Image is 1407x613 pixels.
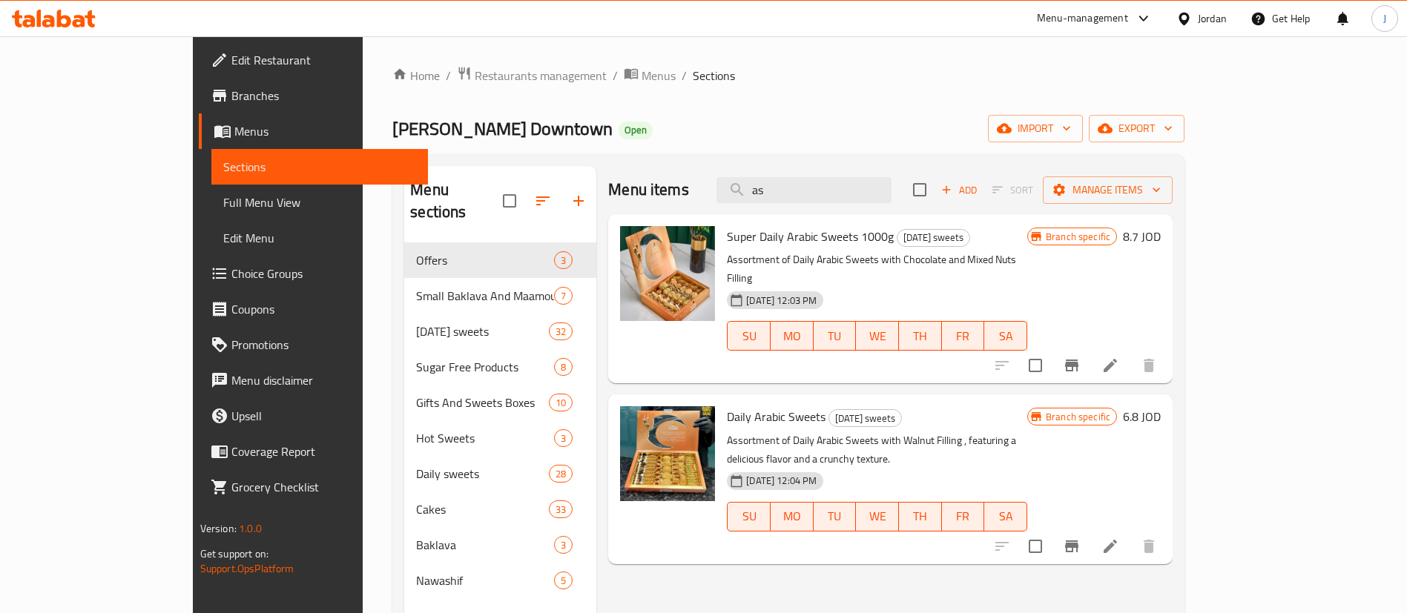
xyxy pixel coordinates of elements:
a: Coverage Report [199,434,428,469]
a: Coupons [199,291,428,327]
span: Select section first [983,179,1043,202]
div: Ramadan sweets [828,409,902,427]
button: SU [727,321,771,351]
div: Offers [416,251,554,269]
span: 33 [550,503,572,517]
span: 32 [550,325,572,339]
span: Menu disclaimer [231,371,416,389]
a: Menus [624,66,676,85]
span: Branch specific [1040,410,1116,424]
span: Select all sections [494,185,525,216]
button: delete [1131,348,1167,383]
span: FR [948,506,979,527]
span: Edit Restaurant [231,51,416,69]
span: Select to update [1020,350,1051,381]
span: Branch specific [1040,230,1116,244]
button: SA [984,502,1027,531]
a: Sections [211,149,428,185]
span: WE [862,325,893,347]
span: Coverage Report [231,443,416,460]
button: export [1089,115,1184,142]
div: items [554,429,573,447]
span: 10 [550,396,572,410]
button: WE [856,502,899,531]
span: Restaurants management [475,67,607,85]
a: Grocery Checklist [199,469,428,505]
li: / [446,67,451,85]
span: MO [777,325,808,347]
span: SU [734,325,765,347]
div: items [549,394,573,411]
li: / [682,67,687,85]
div: items [554,571,573,589]
a: Promotions [199,327,428,362]
span: Select section [904,174,935,205]
span: SA [990,506,1021,527]
button: MO [771,502,814,531]
span: Nawashif [416,571,554,589]
div: items [554,536,573,554]
h2: Menu sections [410,179,503,223]
div: items [549,465,573,483]
a: Restaurants management [457,66,607,85]
p: Assortment of Daily Arabic Sweets with Chocolate and Mixed Nuts Filling [727,251,1027,288]
span: [DATE] sweets [897,229,969,246]
span: Sections [223,158,416,176]
div: Sugar Free Products8 [404,349,596,385]
button: Add section [561,183,596,219]
span: Grocery Checklist [231,478,416,496]
img: Daily Arabic Sweets [620,406,715,501]
button: TH [899,502,942,531]
div: Daily sweets28 [404,456,596,491]
span: 8 [555,360,572,374]
span: Choice Groups [231,265,416,282]
div: items [549,500,573,518]
button: FR [942,502,985,531]
span: J [1383,10,1386,27]
span: [DATE] sweets [416,322,549,340]
a: Edit Menu [211,220,428,256]
a: Upsell [199,398,428,434]
span: Version: [200,519,237,538]
span: 3 [555,431,572,445]
div: Offers3 [404,242,596,278]
button: WE [856,321,899,351]
h6: 6.8 JOD [1123,406,1161,427]
div: Jordan [1198,10,1227,27]
span: Daily Arabic Sweets [727,405,826,428]
button: Add [935,179,983,202]
span: Sections [693,67,735,85]
span: import [1000,119,1071,138]
span: SU [734,506,765,527]
a: Choice Groups [199,256,428,291]
div: Daily sweets [416,465,549,483]
span: Get support on: [200,544,268,563]
span: [PERSON_NAME] Downtown [392,112,613,145]
span: [DATE] 12:04 PM [740,474,823,488]
button: TH [899,321,942,351]
div: [DATE] sweets32 [404,314,596,349]
span: Full Menu View [223,193,416,211]
span: FR [948,325,979,347]
span: TU [820,325,851,347]
span: TU [820,506,851,527]
button: SU [727,502,771,531]
div: Ramadan sweets [416,322,549,340]
span: MO [777,506,808,527]
span: Manage items [1055,181,1161,199]
a: Menus [199,113,428,149]
span: TH [905,506,936,527]
span: Coupons [231,300,416,318]
div: Open [619,122,653,139]
span: Menus [642,67,676,85]
div: Cakes33 [404,491,596,527]
span: Small Baklava And Maamoul Boxes [416,287,554,305]
span: Sort sections [525,183,561,219]
span: Cakes [416,500,549,518]
span: export [1101,119,1173,138]
nav: breadcrumb [392,66,1184,85]
span: Add [939,182,979,199]
div: Hot Sweets3 [404,420,596,456]
span: Select to update [1020,531,1051,562]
